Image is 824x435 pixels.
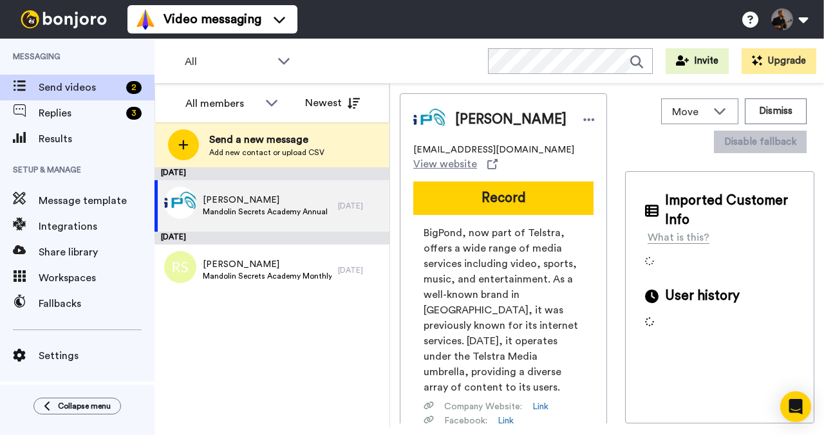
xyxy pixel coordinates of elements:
span: Send a new message [209,132,324,147]
span: Message template [39,193,154,208]
span: Fallbacks [39,296,154,311]
div: [DATE] [338,201,383,211]
span: Video messaging [164,10,261,28]
div: Open Intercom Messenger [780,391,811,422]
span: [PERSON_NAME] [203,258,332,271]
div: 2 [126,81,142,94]
span: Integrations [39,219,154,234]
span: Send videos [39,80,121,95]
span: View website [413,156,477,172]
span: Move [672,104,707,120]
button: Invite [666,48,729,74]
span: Results [39,131,154,147]
span: Share library [39,245,154,260]
img: 614eab5e-450e-416d-8986-1e48de21e43c.jpg [164,187,196,219]
img: vm-color.svg [135,9,156,30]
div: All members [185,96,259,111]
span: Replies [39,106,121,121]
img: rs.png [164,251,196,283]
span: BigPond, now part of Telstra, offers a wide range of media services including video, sports, musi... [424,225,583,395]
div: What is this? [648,230,709,245]
span: [PERSON_NAME] [455,110,566,129]
span: Workspaces [39,270,154,286]
a: Link [532,400,548,413]
img: Image of Janice Visser [413,104,445,136]
button: Dismiss [745,98,807,124]
span: Mandolin Secrets Academy Annual [203,207,328,217]
span: Facebook : [444,414,487,427]
span: Company Website : [444,400,522,413]
div: [DATE] [154,232,389,245]
span: Imported Customer Info [665,191,794,230]
span: All [185,54,271,69]
a: View website [413,156,498,172]
button: Disable fallback [714,131,807,153]
span: Collapse menu [58,401,111,411]
span: Mandolin Secrets Academy Monthly [203,271,332,281]
div: [DATE] [154,167,389,180]
button: Collapse menu [33,398,121,414]
span: Add new contact or upload CSV [209,147,324,158]
a: Link [498,414,514,427]
div: [DATE] [338,265,383,275]
span: User history [665,286,740,306]
span: Settings [39,348,154,364]
span: [PERSON_NAME] [203,194,328,207]
button: Newest [295,90,370,116]
span: [EMAIL_ADDRESS][DOMAIN_NAME] [413,143,574,156]
button: Record [413,181,594,215]
div: 3 [126,107,142,120]
button: Upgrade [742,48,816,74]
img: bj-logo-header-white.svg [15,10,112,28]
